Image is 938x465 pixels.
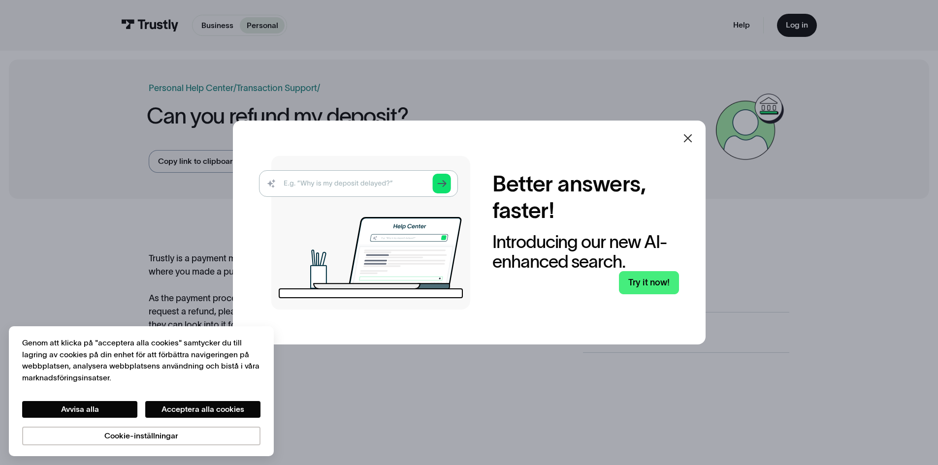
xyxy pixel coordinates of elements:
[22,401,137,418] button: Avvisa alla
[492,232,679,271] div: Introducing our new AI-enhanced search.
[22,427,260,445] button: Cookie-inställningar
[492,171,679,224] h2: Better answers, faster!
[619,271,679,294] a: Try it now!
[145,401,260,418] button: Acceptera alla cookies
[9,326,274,456] div: Cookie banner
[22,337,260,383] div: Genom att klicka på "acceptera alla cookies" samtycker du till lagring av cookies på din enhet fö...
[22,337,260,445] div: Integritet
